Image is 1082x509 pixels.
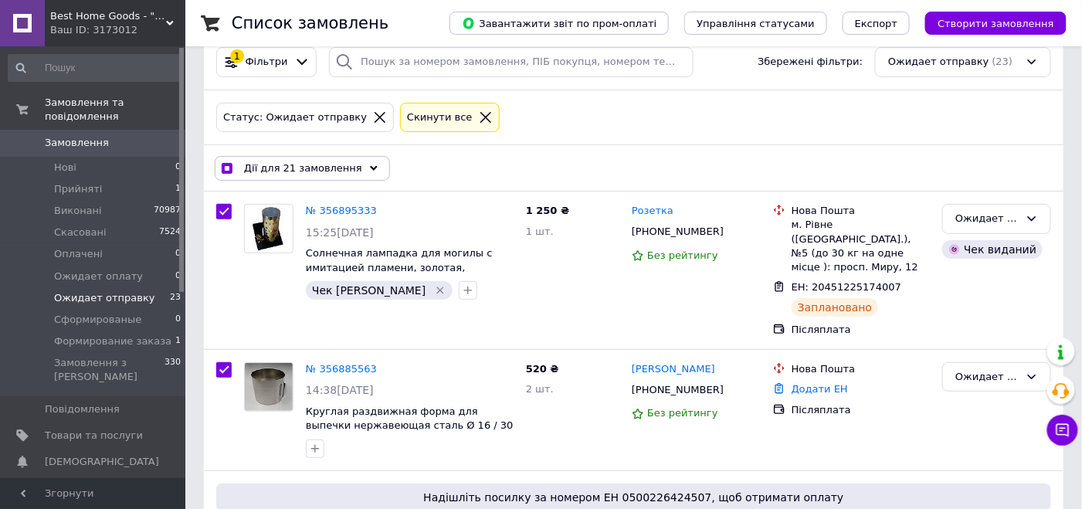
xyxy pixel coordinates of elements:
span: Дії для 21 замовлення [244,161,362,175]
a: № 356885563 [306,363,377,375]
div: Нова Пошта [792,204,930,218]
span: Фільтри [246,55,288,70]
span: Ожидает отправку [888,55,989,70]
span: Товари та послуги [45,429,143,443]
div: Заплановано [792,298,879,317]
input: Пошук за номером замовлення, ПІБ покупця, номером телефону, Email, номером накладної [329,47,694,77]
span: Повідомлення [45,402,120,416]
input: Пошук [8,54,182,82]
span: 1 [175,334,181,348]
span: Завантажити звіт по пром-оплаті [462,16,656,30]
div: Чек виданий [942,240,1043,259]
span: 1 250 ₴ [526,205,569,216]
span: [PHONE_NUMBER] [632,384,724,395]
span: Надішліть посилку за номером ЕН 0500226424507, щоб отримати оплату [222,490,1045,505]
span: 15:25[DATE] [306,226,374,239]
a: № 356895333 [306,205,377,216]
svg: Видалити мітку [434,284,446,297]
a: Розетка [632,204,673,219]
span: Замовлення та повідомлення [45,96,185,124]
span: 520 ₴ [526,363,559,375]
span: Скасовані [54,226,107,239]
button: Чат з покупцем [1047,415,1078,446]
span: 0 [175,247,181,261]
div: Cкинути все [404,110,476,126]
span: Створити замовлення [938,18,1054,29]
span: Чек [PERSON_NAME] [312,284,426,297]
span: Прийняті [54,182,102,196]
span: 2 шт. [526,383,554,395]
a: Солнечная лампадка для могилы с имитацией пламени, золотая, автономный свет, экологичное освещени... [306,247,493,302]
span: 0 [175,161,181,175]
a: Фото товару [244,362,293,412]
span: [PHONE_NUMBER] [632,226,724,237]
span: Збережені фільтри: [758,55,863,70]
span: [DEMOGRAPHIC_DATA] [45,455,159,469]
h1: Список замовлень [232,14,388,32]
img: Фото товару [245,363,293,411]
span: Замовлення з [PERSON_NAME] [54,356,165,384]
div: Нова Пошта [792,362,930,376]
span: 14:38[DATE] [306,384,374,396]
a: Фото товару [244,204,293,253]
div: 1 [230,49,244,63]
div: Ожидает отправку [955,211,1019,227]
span: 7524 [159,226,181,239]
span: 23 [170,291,181,305]
button: Експорт [843,12,911,35]
span: Оплачені [54,247,103,261]
a: Додати ЕН [792,383,848,395]
button: Завантажити звіт по пром-оплаті [449,12,669,35]
span: Виконані [54,204,102,218]
a: [PERSON_NAME] [632,362,715,377]
span: Без рейтингу [647,249,718,261]
span: Нові [54,161,76,175]
span: Експорт [855,18,898,29]
span: 330 [165,356,181,384]
span: (23) [992,56,1013,67]
span: Замовлення [45,136,109,150]
div: Післяплата [792,403,930,417]
span: Best Home Goods - "Кращі товари для дому, подарунки, дрібниці" [50,9,166,23]
div: Ваш ID: 3173012 [50,23,185,37]
div: Ожидает отправку [955,369,1019,385]
span: 1 шт. [526,226,554,237]
div: Післяплата [792,323,930,337]
span: Ожидает оплату [54,270,143,283]
a: Круглая раздвижная форма для выпечки нержавеющая сталь Ø 16 / 30 см, h-16 см. [306,406,514,446]
span: Сформированые [54,313,141,327]
span: Ожидает отправку [54,291,155,305]
span: 0 [175,313,181,327]
img: Фото товару [251,205,287,253]
span: Формирование заказа [54,334,171,348]
button: Управління статусами [684,12,827,35]
button: Створити замовлення [925,12,1067,35]
span: 70987 [154,204,181,218]
span: ЕН: 20451225174007 [792,281,901,293]
span: Управління статусами [697,18,815,29]
div: Статус: Ожидает отправку [220,110,370,126]
a: Створити замовлення [910,17,1067,29]
span: Без рейтингу [647,407,718,419]
span: 1 [175,182,181,196]
span: 0 [175,270,181,283]
div: м. Рівне ([GEOGRAPHIC_DATA].), №5 (до 30 кг на одне місце ): просп. Миру, 12 [792,218,930,274]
